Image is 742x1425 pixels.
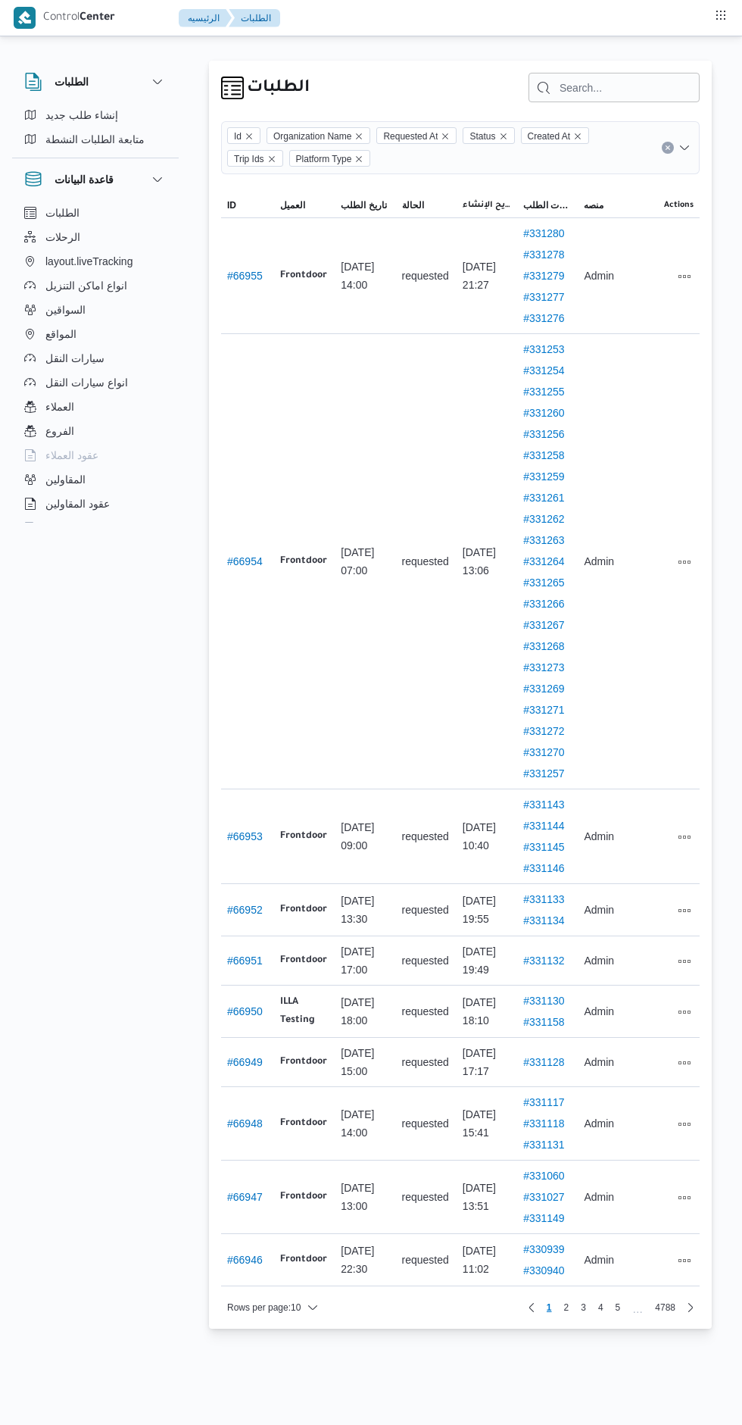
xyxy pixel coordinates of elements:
[267,127,370,144] span: Organization Name
[273,128,351,145] span: Organization Name
[523,1114,572,1133] a: #331118
[296,151,352,167] span: Platform Type
[675,267,694,286] button: All actions
[289,150,371,167] span: Platform Type
[523,309,572,327] a: #331276
[45,373,128,392] span: انواع سيارات النقل
[523,595,572,613] a: #331266
[227,270,263,282] button: #66955
[584,1053,614,1071] span: Admin
[396,193,457,217] button: الحالة
[584,1188,614,1206] span: Admin
[341,1179,389,1215] span: [DATE] 13:00
[18,298,173,322] button: السواقين
[584,1002,614,1020] span: Admin
[18,103,173,127] button: إنشاء طلب جديد
[341,199,386,211] span: تاريخ الطلب
[18,516,173,540] button: اجهزة التليفون
[662,142,674,154] button: Clear input
[523,245,572,264] a: #331278
[523,817,572,835] a: #331144
[402,552,449,570] span: requested
[18,201,173,225] button: الطلبات
[523,446,572,464] a: #331258
[383,128,438,145] span: Requested At
[402,1251,449,1269] span: requested
[402,1188,449,1206] span: requested
[45,301,86,319] span: السواقين
[523,340,572,358] a: #331253
[523,637,572,655] a: #331268
[463,993,511,1030] span: [DATE] 18:10
[523,1261,572,1280] a: #330940
[523,199,572,211] span: رحلات الطلب
[45,130,145,148] span: متابعة الطلبات النشطة
[227,1005,263,1017] button: #66950
[584,199,603,211] span: منصه
[681,1298,700,1317] a: Next page, 2
[523,743,572,761] a: #331270
[469,128,495,145] span: Status
[649,1298,681,1317] a: Page 4788 of 4788
[578,193,638,217] button: منصه
[528,73,700,102] input: Search...
[14,7,36,29] img: X8yXhbKr1z7QwAAAABJRU5ErkJggg==
[12,103,179,158] div: الطلبات
[402,1114,449,1133] span: requested
[598,1298,603,1317] span: 4
[280,1251,327,1269] b: Frontdoor
[584,267,614,285] span: Admin
[523,489,572,507] a: #331261
[18,395,173,419] button: العملاء
[402,952,449,970] span: requested
[402,199,424,211] span: الحالة
[463,1105,511,1142] span: [DATE] 15:41
[227,904,263,916] button: #66952
[499,132,508,141] button: Remove Status from selection in this group
[463,199,511,211] span: تاريح الإنشاء
[523,911,572,930] a: #331134
[267,155,276,164] button: Remove Trip Ids from selection in this group
[280,267,327,285] b: Frontdoor
[341,993,389,1030] span: [DATE] 18:00
[523,795,572,814] a: #331143
[45,252,132,270] span: layout.liveTracking
[523,838,572,856] a: #331145
[463,1044,511,1080] span: [DATE] 17:17
[402,1002,449,1020] span: requested
[18,249,173,273] button: layout.liveTracking
[592,1298,609,1317] a: Page 4 of 4788
[523,224,572,242] a: #331280
[354,132,363,141] button: Remove Organization Name from selection in this group
[341,1242,389,1278] span: [DATE] 22:30
[463,818,511,855] span: [DATE] 10:40
[655,1298,675,1317] span: 4788
[12,201,179,529] div: قاعدة البيانات
[463,892,511,928] span: [DATE] 19:55
[402,901,449,919] span: requested
[234,151,264,167] span: Trip Ids
[402,827,449,845] span: requested
[675,1115,694,1133] button: All actions
[18,492,173,516] button: عقود المقاولين
[227,1254,263,1266] button: #66946
[675,1189,694,1207] button: All actions
[523,952,572,970] a: #331132
[523,764,572,783] a: #331257
[523,267,572,285] a: #331279
[463,1179,511,1215] span: [DATE] 13:51
[227,1056,263,1068] button: #66949
[675,1252,694,1270] button: All actions
[280,552,327,570] b: Frontdoor
[280,199,305,211] span: العميل
[341,892,389,928] span: [DATE] 13:30
[584,827,614,845] span: Admin
[523,383,572,401] a: #331255
[79,12,115,24] b: Center
[280,952,327,970] b: Frontdoor
[523,1013,572,1031] a: #331158
[463,1242,511,1278] span: [DATE] 11:02
[523,890,572,908] a: #331133
[55,73,89,91] h3: الطلبات
[45,398,74,416] span: العملاء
